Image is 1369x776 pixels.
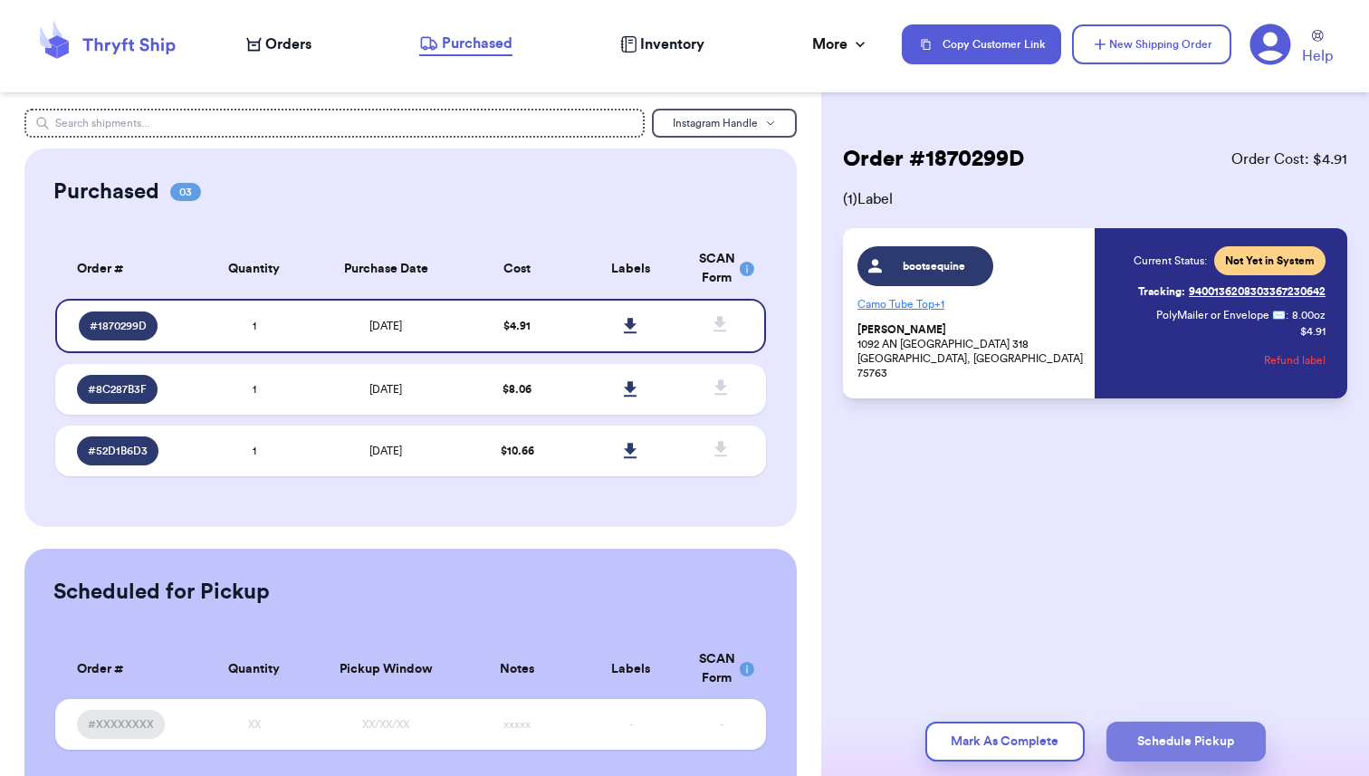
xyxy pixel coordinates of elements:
a: Purchased [419,33,512,56]
span: [PERSON_NAME] [857,323,946,337]
span: Not Yet in System [1225,254,1315,268]
span: Tracking: [1138,284,1185,299]
span: xxxxx [503,719,531,730]
h2: Scheduled for Pickup [53,578,270,607]
th: Purchase Date [311,239,461,299]
span: $ 8.06 [503,384,531,395]
span: Current Status: [1134,254,1207,268]
h2: Purchased [53,177,159,206]
div: SCAN Form [699,650,744,688]
span: 1 [253,384,256,395]
th: Order # [55,239,197,299]
span: + 1 [934,299,944,310]
span: Purchased [442,33,512,54]
span: 1 [253,321,256,331]
button: Schedule Pickup [1106,722,1266,762]
a: Help [1302,30,1333,67]
span: - [720,719,723,730]
span: $ 4.91 [503,321,531,331]
p: $ 4.91 [1300,324,1326,339]
span: # 52D1B6D3 [88,444,148,458]
h2: Order # 1870299D [843,145,1024,174]
span: #XXXXXXXX [88,717,154,732]
span: 03 [170,183,201,201]
span: Help [1302,45,1333,67]
span: [DATE] [369,445,402,456]
p: 1092 AN [GEOGRAPHIC_DATA] 318 [GEOGRAPHIC_DATA], [GEOGRAPHIC_DATA] 75763 [857,322,1084,380]
div: More [812,34,869,55]
a: Orders [246,34,311,55]
th: Labels [574,639,688,699]
p: Camo Tube Top [857,290,1084,319]
span: 8.00 oz [1292,308,1326,322]
span: 1 [253,445,256,456]
span: : [1286,308,1288,322]
div: SCAN Form [699,250,744,288]
span: bootsequine [891,259,977,273]
button: Mark As Complete [925,722,1085,762]
th: Quantity [197,239,311,299]
span: Order Cost: $ 4.91 [1231,148,1347,170]
span: ( 1 ) Label [843,188,1347,210]
span: - [629,719,633,730]
span: Instagram Handle [673,118,758,129]
input: Search shipments... [24,109,645,138]
th: Quantity [197,639,311,699]
span: [DATE] [369,384,402,395]
th: Notes [461,639,575,699]
button: New Shipping Order [1072,24,1231,64]
th: Order # [55,639,197,699]
button: Instagram Handle [652,109,797,138]
span: # 1870299D [90,319,147,333]
span: # 8C287B3F [88,382,147,397]
button: Copy Customer Link [902,24,1061,64]
a: Inventory [620,34,704,55]
span: [DATE] [369,321,402,331]
a: Tracking:9400136208303367230642 [1138,277,1326,306]
th: Pickup Window [311,639,461,699]
span: $ 10.66 [501,445,534,456]
th: Cost [461,239,575,299]
span: Orders [265,34,311,55]
span: XX/XX/XX [362,719,409,730]
span: PolyMailer or Envelope ✉️ [1156,310,1286,321]
th: Labels [574,239,688,299]
span: Inventory [640,34,704,55]
span: XX [248,719,261,730]
button: Refund label [1264,340,1326,380]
